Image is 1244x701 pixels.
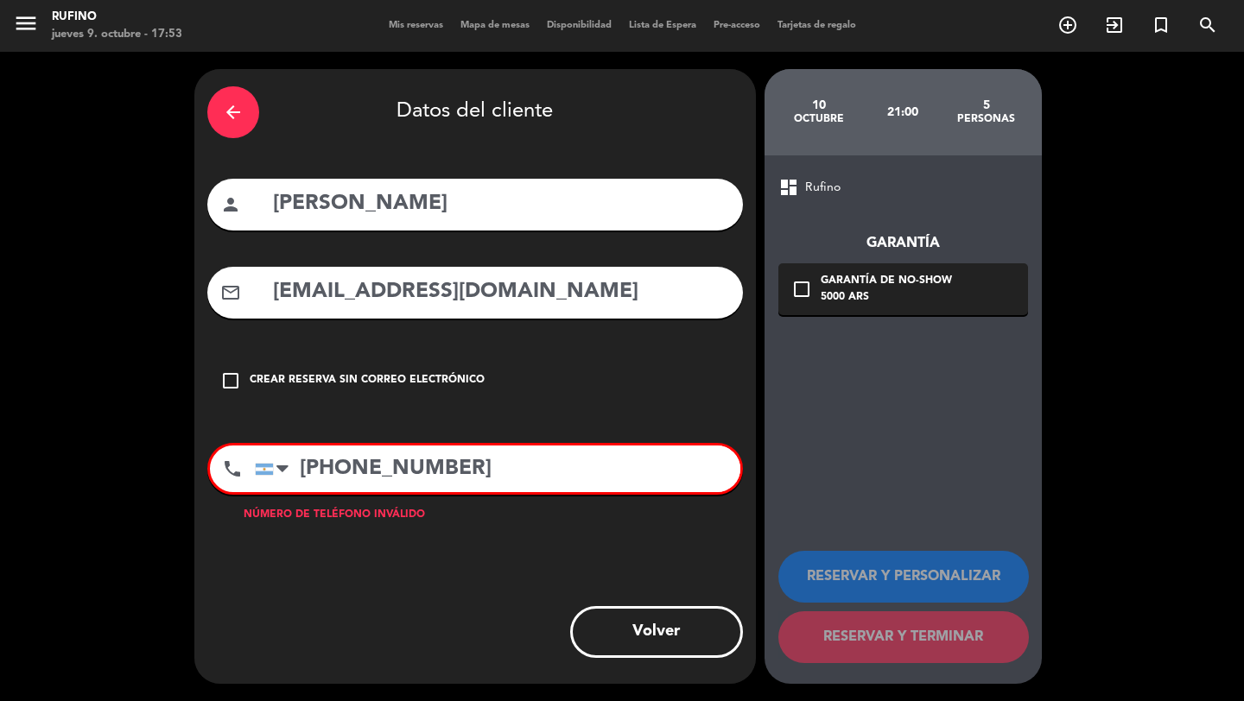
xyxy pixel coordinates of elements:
span: Rufino [805,178,841,198]
div: Argentina: +54 [256,446,295,491]
i: check_box_outline_blank [220,370,241,391]
input: Email del cliente [271,275,730,310]
div: Número de teléfono inválido [207,507,743,524]
i: person [220,194,241,215]
i: mail_outline [220,282,241,303]
span: Mis reservas [380,21,452,30]
span: Mapa de mesas [452,21,538,30]
button: Volver [570,606,743,658]
span: Pre-acceso [705,21,769,30]
div: octubre [777,112,861,126]
i: search [1197,15,1218,35]
div: 5 [944,98,1028,112]
div: Garantía de no-show [821,273,952,290]
span: dashboard [778,177,799,198]
div: 10 [777,98,861,112]
div: Datos del cliente [207,82,743,142]
div: 21:00 [860,82,944,142]
i: add_circle_outline [1057,15,1078,35]
input: Nombre del cliente [271,186,730,222]
i: exit_to_app [1104,15,1125,35]
span: Disponibilidad [538,21,620,30]
input: Número de teléfono... [255,445,740,492]
i: arrow_back [223,102,244,123]
div: Garantía [778,232,1028,255]
div: personas [944,112,1028,126]
span: Tarjetas de regalo [769,21,865,30]
i: menu [13,10,39,36]
button: RESERVAR Y PERSONALIZAR [778,551,1029,603]
div: 5000 ARS [821,289,952,306]
span: Lista de Espera [620,21,705,30]
div: Crear reserva sin correo electrónico [250,372,485,389]
button: menu [13,10,39,42]
i: check_box_outline_blank [791,279,812,300]
i: phone [222,458,243,479]
button: RESERVAR Y TERMINAR [778,611,1029,663]
i: turned_in_not [1151,15,1171,35]
div: jueves 9. octubre - 17:53 [52,26,182,43]
div: Rufino [52,9,182,26]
